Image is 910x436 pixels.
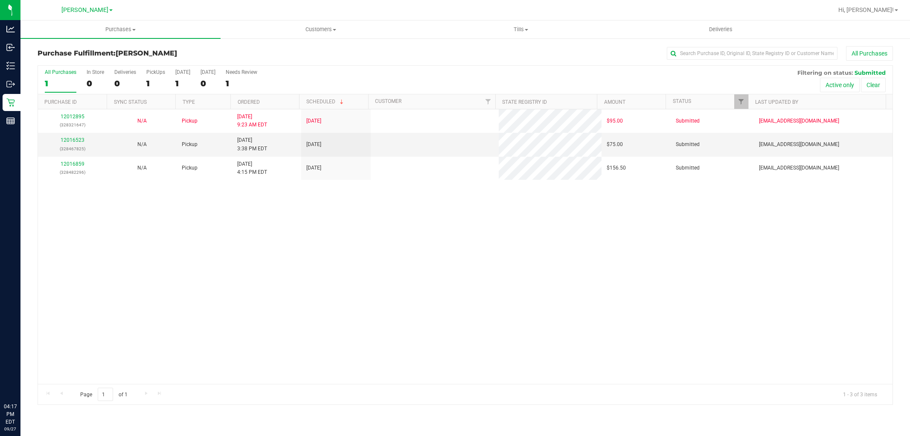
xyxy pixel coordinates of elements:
[226,69,257,75] div: Needs Review
[481,94,495,109] a: Filter
[855,69,886,76] span: Submitted
[116,49,177,57] span: [PERSON_NAME]
[607,164,626,172] span: $156.50
[6,61,15,70] inline-svg: Inventory
[6,117,15,125] inline-svg: Reports
[306,140,321,149] span: [DATE]
[175,79,190,88] div: 1
[6,25,15,33] inline-svg: Analytics
[237,113,267,129] span: [DATE] 9:23 AM EDT
[797,69,853,76] span: Filtering on status:
[759,164,839,172] span: [EMAIL_ADDRESS][DOMAIN_NAME]
[6,43,15,52] inline-svg: Inbound
[87,69,104,75] div: In Store
[25,366,35,377] iframe: Resource center unread badge
[61,114,84,120] a: 12012895
[607,140,623,149] span: $75.00
[9,368,34,393] iframe: Resource center
[698,26,744,33] span: Deliveries
[182,140,198,149] span: Pickup
[45,69,76,75] div: All Purchases
[306,164,321,172] span: [DATE]
[183,99,195,105] a: Type
[114,69,136,75] div: Deliveries
[175,69,190,75] div: [DATE]
[237,136,267,152] span: [DATE] 3:38 PM EDT
[676,117,700,125] span: Submitted
[667,47,837,60] input: Search Purchase ID, Original ID, State Registry ID or Customer Name...
[238,99,260,105] a: Ordered
[20,20,221,38] a: Purchases
[226,79,257,88] div: 1
[421,20,621,38] a: Tills
[676,164,700,172] span: Submitted
[621,20,821,38] a: Deliveries
[43,121,102,129] p: (328321647)
[137,118,147,124] span: Not Applicable
[45,79,76,88] div: 1
[114,79,136,88] div: 0
[734,94,748,109] a: Filter
[201,69,215,75] div: [DATE]
[221,26,420,33] span: Customers
[137,141,147,147] span: Not Applicable
[61,161,84,167] a: 12016859
[137,164,147,172] button: N/A
[61,6,108,14] span: [PERSON_NAME]
[604,99,625,105] a: Amount
[182,117,198,125] span: Pickup
[73,388,134,401] span: Page of 1
[114,99,147,105] a: Sync Status
[146,69,165,75] div: PickUps
[673,98,691,104] a: Status
[221,20,421,38] a: Customers
[43,168,102,176] p: (328482296)
[38,50,323,57] h3: Purchase Fulfillment:
[137,117,147,125] button: N/A
[137,140,147,149] button: N/A
[502,99,547,105] a: State Registry ID
[43,145,102,153] p: (328467825)
[421,26,620,33] span: Tills
[836,388,884,401] span: 1 - 3 of 3 items
[846,46,893,61] button: All Purchases
[607,117,623,125] span: $95.00
[137,165,147,171] span: Not Applicable
[146,79,165,88] div: 1
[306,99,345,105] a: Scheduled
[201,79,215,88] div: 0
[20,26,221,33] span: Purchases
[98,388,113,401] input: 1
[861,78,886,92] button: Clear
[820,78,860,92] button: Active only
[838,6,894,13] span: Hi, [PERSON_NAME]!
[676,140,700,149] span: Submitted
[306,117,321,125] span: [DATE]
[87,79,104,88] div: 0
[6,98,15,107] inline-svg: Retail
[44,99,77,105] a: Purchase ID
[759,140,839,149] span: [EMAIL_ADDRESS][DOMAIN_NAME]
[237,160,267,176] span: [DATE] 4:15 PM EDT
[375,98,401,104] a: Customer
[6,80,15,88] inline-svg: Outbound
[755,99,798,105] a: Last Updated By
[182,164,198,172] span: Pickup
[61,137,84,143] a: 12016523
[4,403,17,426] p: 04:17 PM EDT
[759,117,839,125] span: [EMAIL_ADDRESS][DOMAIN_NAME]
[4,426,17,432] p: 09/27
